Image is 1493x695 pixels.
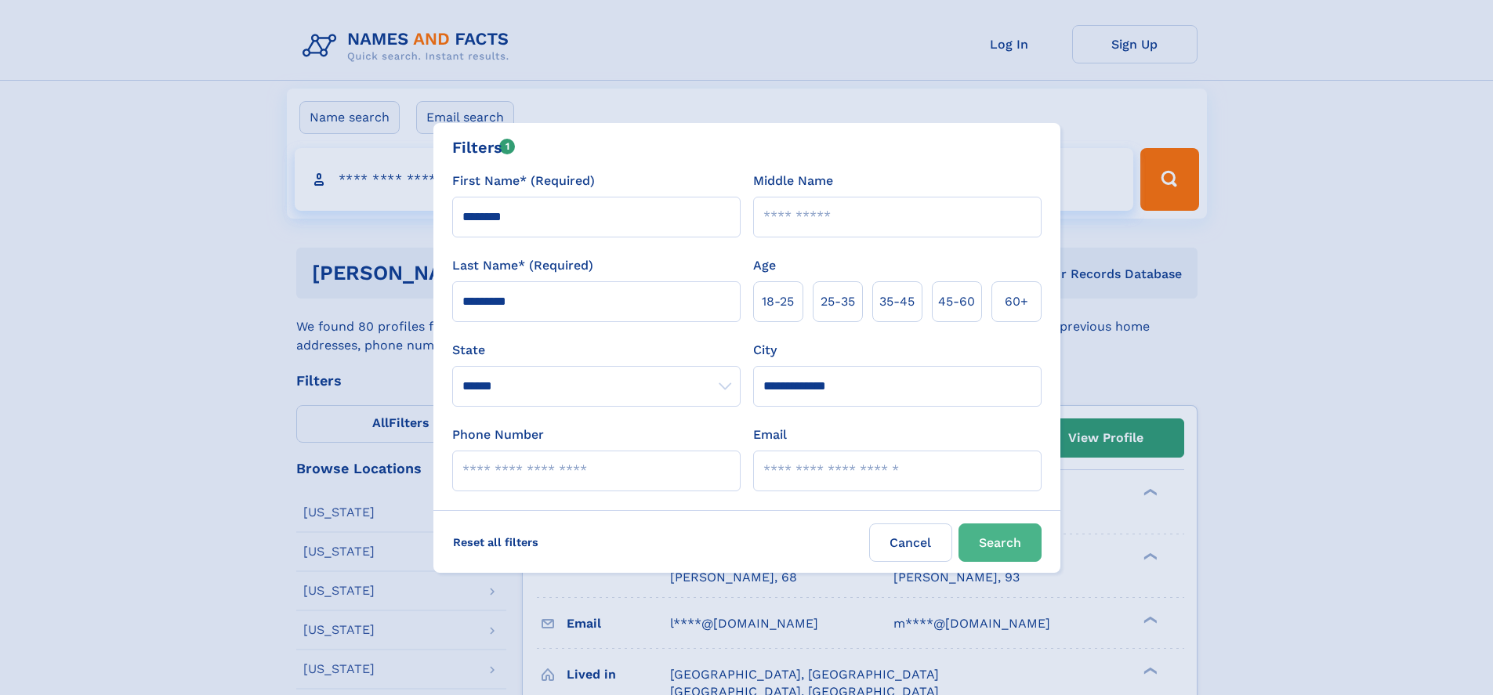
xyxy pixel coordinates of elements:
div: Filters [452,136,516,159]
label: Email [753,425,787,444]
span: 60+ [1005,292,1028,311]
label: City [753,341,777,360]
label: State [452,341,741,360]
label: First Name* (Required) [452,172,595,190]
span: 25‑35 [821,292,855,311]
label: Reset all filters [443,523,549,561]
label: Last Name* (Required) [452,256,593,275]
span: 45‑60 [938,292,975,311]
label: Cancel [869,523,952,562]
label: Age [753,256,776,275]
span: 35‑45 [879,292,915,311]
button: Search [958,523,1042,562]
label: Phone Number [452,425,544,444]
span: 18‑25 [762,292,794,311]
label: Middle Name [753,172,833,190]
